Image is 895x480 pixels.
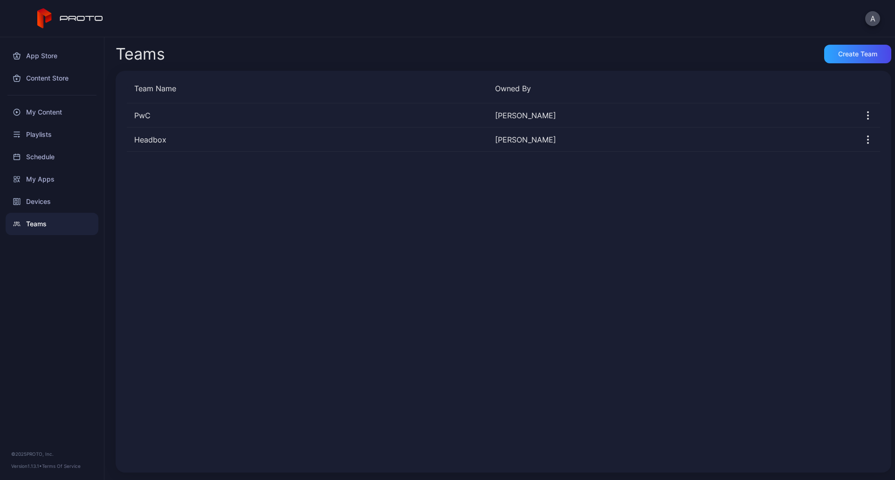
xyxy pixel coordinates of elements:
[42,463,81,469] a: Terms Of Service
[127,110,488,121] div: PwC
[134,83,488,94] div: Team Name
[865,11,880,26] button: A
[127,134,488,145] div: Headbox
[495,134,848,145] div: [PERSON_NAME]
[11,463,42,469] span: Version 1.13.1 •
[824,45,891,63] button: Create Team
[6,67,98,89] a: Content Store
[116,46,165,62] div: Teams
[6,146,98,168] a: Schedule
[6,190,98,213] a: Devices
[838,50,877,58] div: Create Team
[6,123,98,146] a: Playlists
[6,101,98,123] a: My Content
[6,168,98,190] a: My Apps
[495,110,848,121] div: [PERSON_NAME]
[11,450,93,458] div: © 2025 PROTO, Inc.
[495,83,848,94] div: Owned By
[6,213,98,235] a: Teams
[6,45,98,67] a: App Store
